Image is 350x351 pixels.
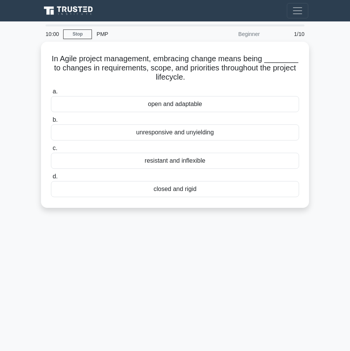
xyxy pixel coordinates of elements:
[197,26,264,42] div: Beginner
[50,54,300,82] h5: In Agile project management, embracing change means being ________ to changes in requirements, sc...
[92,26,197,42] div: PMP
[51,153,299,169] div: resistant and inflexible
[52,88,57,95] span: a.
[51,124,299,140] div: unresponsive and unyielding
[51,96,299,112] div: open and adaptable
[264,26,309,42] div: 1/10
[51,181,299,197] div: closed and rigid
[63,29,92,39] a: Stop
[52,173,57,180] span: d.
[41,26,63,42] div: 10:00
[52,116,57,123] span: b.
[287,3,308,18] button: Toggle navigation
[52,145,57,151] span: c.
